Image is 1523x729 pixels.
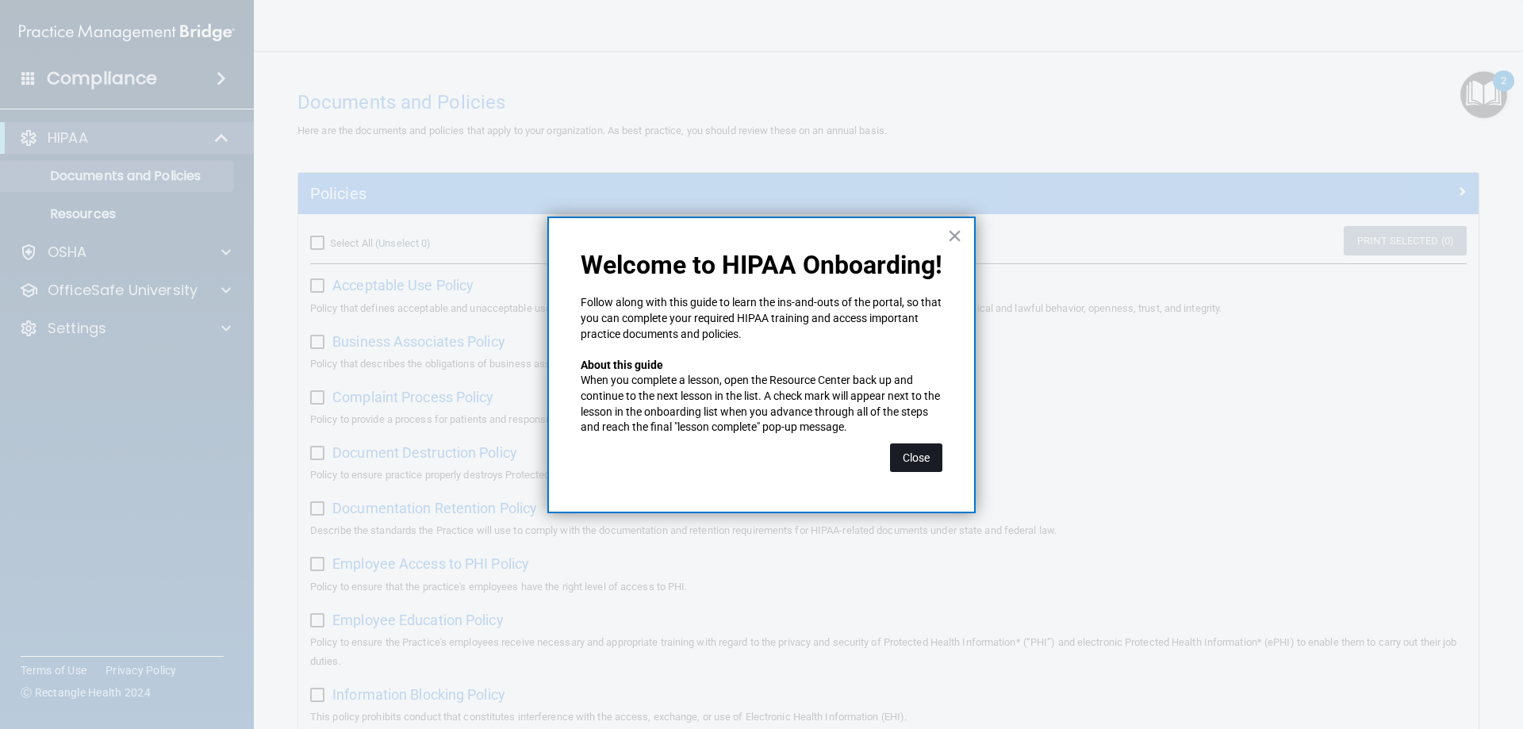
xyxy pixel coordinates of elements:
p: Welcome to HIPAA Onboarding! [581,250,942,280]
p: When you complete a lesson, open the Resource Center back up and continue to the next lesson in t... [581,373,942,435]
button: Close [947,223,962,248]
button: Close [890,443,942,472]
iframe: Drift Widget Chat Controller [1249,616,1504,680]
strong: About this guide [581,359,663,371]
p: Follow along with this guide to learn the ins-and-outs of the portal, so that you can complete yo... [581,295,942,342]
